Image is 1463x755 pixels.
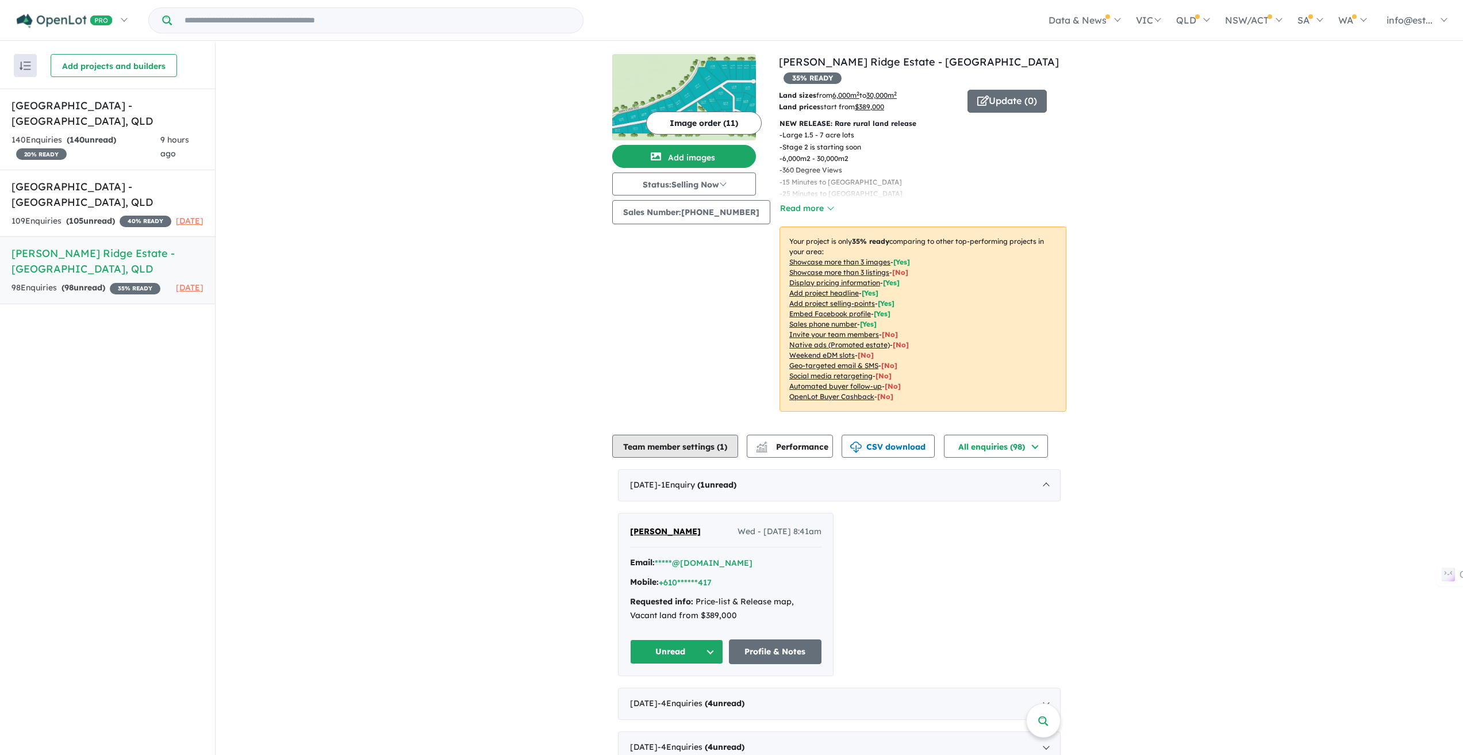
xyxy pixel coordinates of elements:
span: Wed - [DATE] 8:41am [738,525,821,539]
img: Openlot PRO Logo White [17,14,113,28]
u: Showcase more than 3 listings [789,268,889,277]
u: Add project headline [789,289,859,297]
a: [PERSON_NAME] [630,525,701,539]
span: [ Yes ] [874,309,890,318]
button: Update (0) [967,90,1047,113]
button: Performance [747,435,833,458]
img: bar-chart.svg [756,445,767,453]
p: - Large 1.5 - 7 acre lots [780,129,912,141]
strong: ( unread) [697,480,736,490]
span: [No] [876,371,892,380]
button: Read more [780,202,834,215]
span: info@est... [1387,14,1433,26]
b: Land prices [779,102,820,111]
button: Status:Selling Now [612,173,756,196]
p: - 6,000m2 - 30,000m2 [780,153,912,164]
button: All enquiries (98) [944,435,1048,458]
button: Unread [630,639,723,664]
u: 6,000 m [832,91,859,99]
u: Display pricing information [789,278,880,287]
h5: [PERSON_NAME] Ridge Estate - [GEOGRAPHIC_DATA] , QLD [11,246,203,277]
h5: [GEOGRAPHIC_DATA] - [GEOGRAPHIC_DATA] , QLD [11,179,203,210]
p: NEW RELEASE: Rare rural land release [780,118,1066,129]
span: Performance [758,442,828,452]
div: [DATE] [618,469,1061,501]
p: start from [779,101,959,113]
span: [ Yes ] [862,289,878,297]
u: Geo-targeted email & SMS [789,361,878,370]
u: Native ads (Promoted estate) [789,340,890,349]
span: 35 % READY [110,283,160,294]
button: Team member settings (1) [612,435,738,458]
span: [ Yes ] [883,278,900,287]
u: Add project selling-points [789,299,875,308]
div: [DATE] [618,688,1061,720]
span: [No] [885,382,901,390]
button: Sales Number:[PHONE_NUMBER] [612,200,770,224]
strong: ( unread) [67,135,116,145]
span: to [859,91,897,99]
p: from [779,90,959,101]
div: Price-list & Release map, Vacant land from $389,000 [630,595,821,623]
p: - 360 Degree Views [780,164,912,176]
b: 35 % ready [852,237,889,246]
span: 98 [64,282,74,293]
div: 109 Enquir ies [11,214,171,228]
span: [DATE] [176,216,203,226]
sup: 2 [894,90,897,97]
span: [ Yes ] [893,258,910,266]
img: Murphy's Ridge Estate - Murphys Creek [612,54,756,140]
strong: Mobile: [630,577,659,587]
span: [ No ] [892,268,908,277]
u: 30,000 m [866,91,897,99]
button: Image order (11) [646,112,762,135]
span: [No] [893,340,909,349]
a: Profile & Notes [729,639,822,664]
u: Showcase more than 3 images [789,258,890,266]
b: Land sizes [779,91,816,99]
p: - 15 Minutes to [GEOGRAPHIC_DATA] [780,177,912,188]
span: [PERSON_NAME] [630,526,701,536]
span: 9 hours ago [160,135,189,159]
span: [ No ] [882,330,898,339]
u: Weekend eDM slots [789,351,855,359]
strong: ( unread) [705,742,744,752]
button: Add projects and builders [51,54,177,77]
span: 20 % READY [16,148,67,160]
u: OpenLot Buyer Cashback [789,392,874,401]
img: download icon [850,442,862,453]
button: CSV download [842,435,935,458]
input: Try estate name, suburb, builder or developer [174,8,581,33]
h5: [GEOGRAPHIC_DATA] - [GEOGRAPHIC_DATA] , QLD [11,98,203,129]
u: Embed Facebook profile [789,309,871,318]
u: Automated buyer follow-up [789,382,882,390]
strong: ( unread) [705,698,744,708]
img: sort.svg [20,62,31,70]
span: - 1 Enquir y [658,480,736,490]
u: $ 389,000 [855,102,884,111]
span: 4 [708,742,713,752]
strong: ( unread) [62,282,105,293]
span: [DATE] [176,282,203,293]
span: [ Yes ] [860,320,877,328]
a: [PERSON_NAME] Ridge Estate - [GEOGRAPHIC_DATA] [779,55,1059,68]
span: 105 [69,216,83,226]
span: 1 [700,480,705,490]
u: Social media retargeting [789,371,873,380]
button: Add images [612,145,756,168]
u: Sales phone number [789,320,857,328]
span: 140 [70,135,85,145]
p: - 25 Minutes to [GEOGRAPHIC_DATA] [780,188,912,200]
strong: Requested info: [630,596,693,607]
span: - 4 Enquir ies [658,698,744,708]
strong: Email: [630,557,655,568]
div: 98 Enquir ies [11,281,160,295]
span: [No] [877,392,893,401]
img: line-chart.svg [757,442,767,448]
span: 40 % READY [120,216,171,227]
strong: ( unread) [66,216,115,226]
span: 35 % READY [784,72,842,84]
sup: 2 [857,90,859,97]
span: 1 [720,442,724,452]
